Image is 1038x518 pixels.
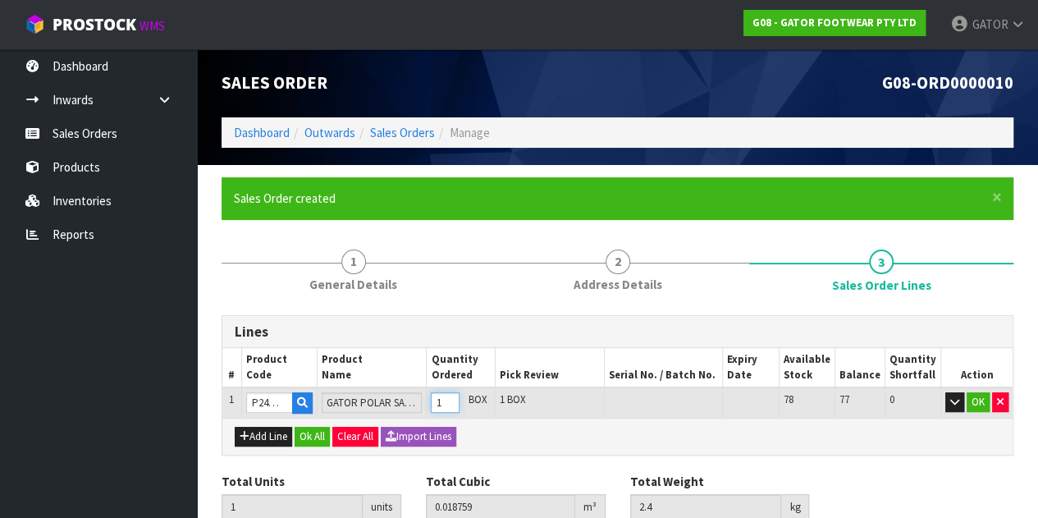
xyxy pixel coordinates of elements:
[309,276,397,293] span: General Details
[381,427,456,447] button: Import Lines
[222,473,285,490] label: Total Units
[234,125,290,140] a: Dashboard
[235,427,292,447] button: Add Line
[752,16,917,30] strong: G08 - GATOR FOOTWEAR PTY LTD
[427,348,496,387] th: Quantity Ordered
[469,392,487,406] span: BOX
[229,392,234,406] span: 1
[869,250,894,274] span: 3
[972,16,1008,32] span: GATOR
[426,473,490,490] label: Total Cubic
[222,72,327,94] span: Sales Order
[332,427,378,447] button: Clear All
[25,14,45,34] img: cube-alt.png
[885,348,940,387] th: Quantity Shortfall
[992,186,1002,209] span: ×
[722,348,779,387] th: Expiry Date
[241,348,317,387] th: Product Code
[139,18,165,34] small: WMS
[882,72,1013,94] span: G08-ORD 0000010
[574,276,662,293] span: Address Details
[322,392,423,413] input: Name
[295,427,330,447] button: Ok All
[431,392,460,413] input: Qty Ordered
[235,324,1000,340] h3: Lines
[784,392,793,406] span: 78
[839,392,849,406] span: 77
[222,348,241,387] th: #
[606,250,630,274] span: 2
[234,190,336,206] span: Sales Order created
[604,348,722,387] th: Serial No. / Batch No.
[450,125,490,140] span: Manage
[967,392,990,412] button: OK
[500,392,526,406] span: 1 BOX
[889,392,894,406] span: 0
[630,473,704,490] label: Total Weight
[779,348,835,387] th: Available Stock
[341,250,366,274] span: 1
[317,348,427,387] th: Product Name
[495,348,604,387] th: Pick Review
[246,392,293,413] input: Code
[940,348,1013,387] th: Action
[53,14,136,35] span: ProStock
[835,348,885,387] th: Balance
[832,277,931,294] span: Sales Order Lines
[370,125,435,140] a: Sales Orders
[304,125,355,140] a: Outwards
